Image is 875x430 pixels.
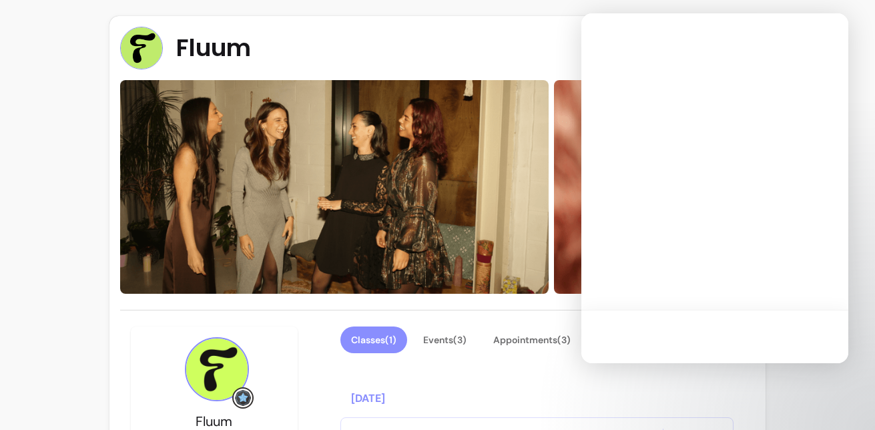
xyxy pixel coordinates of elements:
img: https://d22cr2pskkweo8.cloudfront.net/7da0f95d-a9ed-4b41-b915-5433de84e032 [120,80,549,294]
img: Provider image [120,27,163,69]
button: Classes(1) [340,327,407,353]
header: [DATE] [340,385,734,412]
img: Grow [235,390,251,406]
span: Fluum [176,35,251,61]
button: Events(3) [412,327,477,353]
button: Appointments(3) [483,327,581,353]
span: Fluum [196,413,232,430]
img: Provider image [185,337,249,401]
